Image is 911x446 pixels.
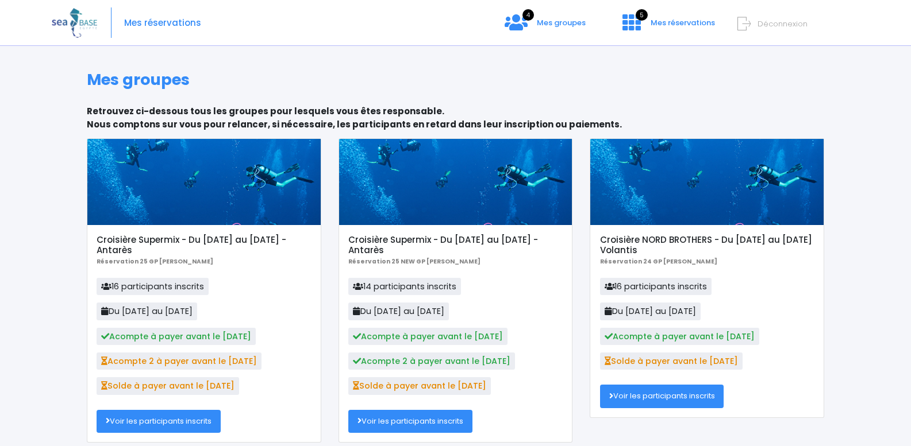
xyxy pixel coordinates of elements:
h5: Croisière Supermix - Du [DATE] au [DATE] - Antarès [97,235,311,255]
b: Réservation 25 GP [PERSON_NAME] [97,257,213,266]
span: Déconnexion [758,18,808,29]
span: 5 [636,9,648,21]
a: 5 Mes réservations [613,21,722,32]
span: Acompte à payer avant le [DATE] [97,328,256,345]
h5: Croisière NORD BROTHERS - Du [DATE] au [DATE] Volantis [600,235,814,255]
span: 16 participants inscrits [97,278,209,295]
span: Acompte à payer avant le [DATE] [348,328,508,345]
span: Acompte 2 à payer avant le [DATE] [348,352,515,370]
a: Voir les participants inscrits [348,410,472,433]
span: Acompte à payer avant le [DATE] [600,328,759,345]
h1: Mes groupes [87,71,824,89]
span: Acompte 2 à payer avant le [DATE] [97,352,262,370]
a: 4 Mes groupes [495,21,595,32]
span: Du [DATE] au [DATE] [97,302,197,320]
span: 16 participants inscrits [600,278,712,295]
span: Mes réservations [651,17,715,28]
span: 4 [522,9,534,21]
span: 14 participants inscrits [348,278,461,295]
p: Retrouvez ci-dessous tous les groupes pour lesquels vous êtes responsable. Nous comptons sur vous... [87,105,824,131]
span: Solde à payer avant le [DATE] [348,377,491,394]
span: Du [DATE] au [DATE] [348,302,449,320]
a: Voir les participants inscrits [600,385,724,408]
span: Solde à payer avant le [DATE] [97,377,239,394]
span: Du [DATE] au [DATE] [600,302,701,320]
span: Solde à payer avant le [DATE] [600,352,743,370]
b: Réservation 25 NEW GP [PERSON_NAME] [348,257,481,266]
span: Mes groupes [537,17,586,28]
b: Réservation 24 GP [PERSON_NAME] [600,257,717,266]
a: Voir les participants inscrits [97,410,221,433]
h5: Croisière Supermix - Du [DATE] au [DATE] - Antarès [348,235,563,255]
